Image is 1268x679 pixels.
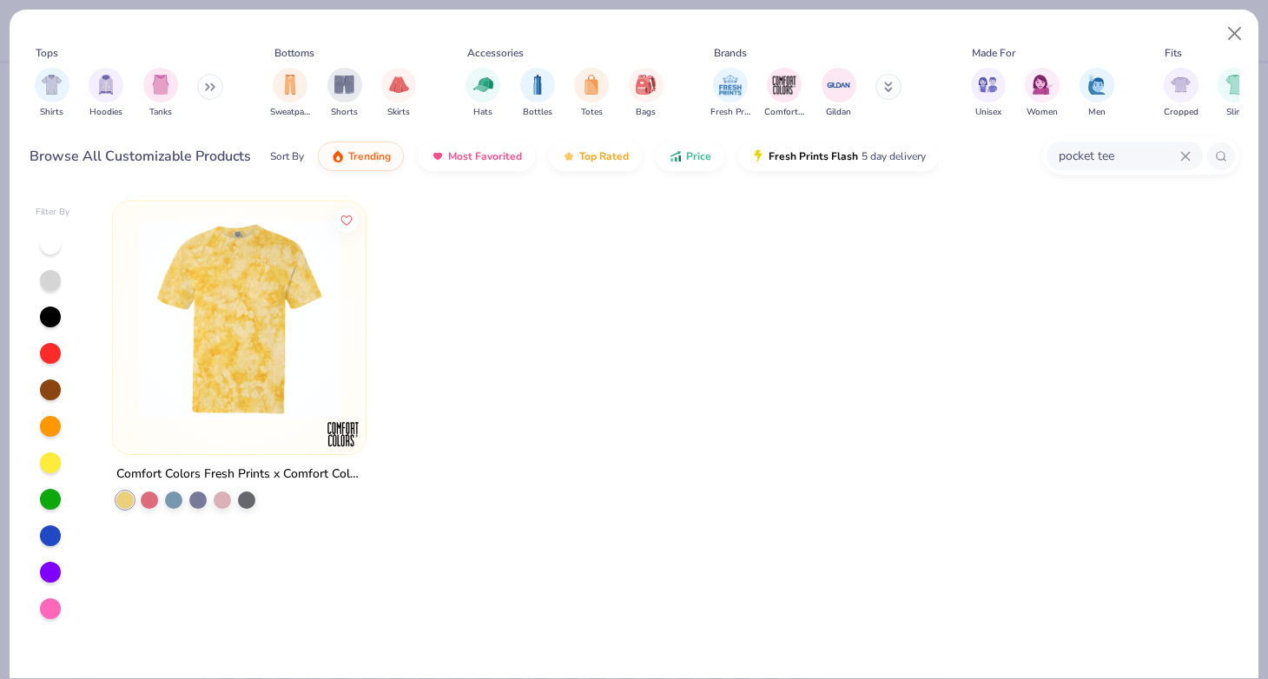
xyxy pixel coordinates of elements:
div: filter for Sweatpants [270,68,310,119]
img: Shirts Image [42,75,62,95]
span: Men [1088,106,1106,119]
button: filter button [710,68,750,119]
button: filter button [1080,68,1114,119]
span: Tanks [149,106,172,119]
img: TopRated.gif [562,149,576,163]
span: Slim [1226,106,1244,119]
div: filter for Comfort Colors [764,68,804,119]
div: Sort By [270,148,304,164]
span: Totes [581,106,603,119]
div: filter for Skirts [381,68,416,119]
img: Comfort Colors logo [326,417,360,452]
img: Totes Image [582,75,601,95]
div: Accessories [467,45,524,61]
span: Top Rated [579,149,629,163]
div: filter for Men [1080,68,1114,119]
img: flash.gif [751,149,765,163]
div: Brands [714,45,747,61]
button: filter button [764,68,804,119]
img: Tanks Image [151,75,170,95]
button: filter button [629,68,664,119]
img: Unisex Image [978,75,998,95]
span: Gildan [826,106,851,119]
span: Hoodies [89,106,122,119]
img: Comfort Colors Image [771,72,797,98]
div: filter for Cropped [1164,68,1199,119]
button: filter button [822,68,856,119]
img: Women Image [1033,75,1053,95]
div: Comfort Colors Fresh Prints x Comfort Colors Pocket Tee [116,464,362,485]
span: Hats [473,106,492,119]
button: filter button [971,68,1006,119]
img: Slim Image [1225,75,1245,95]
span: Shorts [331,106,358,119]
img: Skirts Image [389,75,409,95]
button: filter button [327,68,362,119]
button: Trending [318,142,404,171]
div: Made For [972,45,1015,61]
div: filter for Shirts [35,68,69,119]
img: Gildan Image [826,72,852,98]
button: filter button [1025,68,1060,119]
span: Shirts [40,106,63,119]
button: filter button [143,68,178,119]
div: filter for Slim [1218,68,1252,119]
div: filter for Hoodies [89,68,123,119]
div: Tops [36,45,58,61]
button: filter button [270,68,310,119]
button: filter button [89,68,123,119]
img: Sweatpants Image [281,75,300,95]
button: Fresh Prints Flash5 day delivery [738,142,939,171]
button: Like [335,208,360,232]
div: Browse All Customizable Products [30,146,251,167]
input: Try "T-Shirt" [1057,146,1180,166]
span: Unisex [975,106,1001,119]
span: Cropped [1164,106,1199,119]
div: filter for Unisex [971,68,1006,119]
button: filter button [520,68,555,119]
span: Sweatpants [270,106,310,119]
img: Bags Image [636,75,655,95]
div: filter for Totes [574,68,609,119]
img: Cropped Image [1171,75,1191,95]
span: Price [686,149,711,163]
button: Close [1218,17,1251,50]
button: Top Rated [549,142,642,171]
img: most_fav.gif [431,149,445,163]
span: Trending [348,149,391,163]
div: Filter By [36,206,70,219]
div: filter for Tanks [143,68,178,119]
div: filter for Women [1025,68,1060,119]
button: filter button [35,68,69,119]
div: filter for Fresh Prints [710,68,750,119]
span: Fresh Prints Flash [769,149,858,163]
span: Skirts [387,106,410,119]
div: filter for Shorts [327,68,362,119]
button: filter button [1218,68,1252,119]
button: Price [656,142,724,171]
img: 8db55c1e-d9ac-47d8-b263-d29a43025aae [130,219,348,419]
span: Women [1027,106,1058,119]
button: filter button [381,68,416,119]
button: filter button [1164,68,1199,119]
button: filter button [466,68,500,119]
button: Most Favorited [418,142,535,171]
img: Men Image [1087,75,1106,95]
div: Fits [1165,45,1182,61]
div: filter for Gildan [822,68,856,119]
span: 5 day delivery [862,147,926,167]
span: Comfort Colors [764,106,804,119]
div: filter for Bottles [520,68,555,119]
button: filter button [574,68,609,119]
span: Fresh Prints [710,106,750,119]
div: Bottoms [274,45,314,61]
span: Most Favorited [448,149,522,163]
span: Bottles [523,106,552,119]
img: Shorts Image [334,75,354,95]
span: Bags [636,106,656,119]
div: filter for Bags [629,68,664,119]
img: Hoodies Image [96,75,116,95]
img: Hats Image [473,75,493,95]
img: Bottles Image [528,75,547,95]
img: Fresh Prints Image [717,72,743,98]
